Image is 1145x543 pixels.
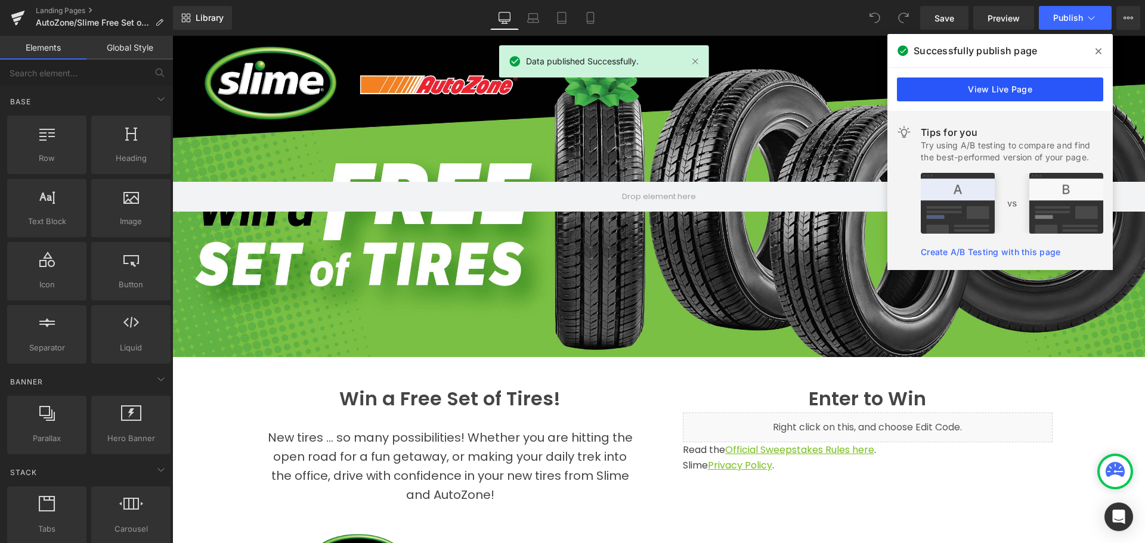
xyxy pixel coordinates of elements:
[1039,6,1112,30] button: Publish
[1116,6,1140,30] button: More
[897,77,1103,101] a: View Live Page
[897,125,911,139] img: light.svg
[95,215,167,228] span: Image
[892,6,915,30] button: Redo
[9,467,38,478] span: Stack
[9,376,44,387] span: Banner
[11,523,83,535] span: Tabs
[93,350,463,377] h1: Win a Free Set of Tires!
[510,350,880,377] h1: Enter to Win
[36,6,173,15] a: Landing Pages
[576,6,605,30] a: Mobile
[11,215,83,228] span: Text Block
[702,407,704,421] span: .
[95,278,167,291] span: Button
[519,6,547,30] a: Laptop
[988,12,1020,24] span: Preview
[536,423,600,436] a: Privacy Policy
[921,247,1060,257] a: Create A/B Testing with this page
[863,6,887,30] button: Undo
[921,139,1103,163] div: Try using A/B testing to compare and find the best-performed version of your page.
[11,432,83,445] span: Parallax
[196,13,224,23] span: Library
[11,152,83,165] span: Row
[9,96,32,107] span: Base
[510,407,553,421] span: Read the
[86,36,173,60] a: Global Style
[934,12,954,24] span: Save
[914,44,1037,58] span: Successfully publish page
[547,6,576,30] a: Tablet
[11,278,83,291] span: Icon
[526,55,639,68] span: Data published Successfully.
[11,342,83,354] span: Separator
[95,432,167,445] span: Hero Banner
[95,342,167,354] span: Liquid
[95,152,167,165] span: Heading
[1104,502,1133,531] div: Open Intercom Messenger
[1053,13,1083,23] span: Publish
[95,393,460,467] span: New tires ... so many possibilities! Whether you are hitting the open road for a fun getaway, or ...
[553,407,702,421] a: Official Sweepstakes Rules here
[973,6,1034,30] a: Preview
[173,6,232,30] a: New Library
[490,6,519,30] a: Desktop
[95,523,167,535] span: Carousel
[921,125,1103,139] div: Tips for you
[921,173,1103,234] img: tip.png
[36,18,150,27] span: AutoZone/Slime Free Set of Tires Sweepstakes
[510,422,880,437] p: Slime .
